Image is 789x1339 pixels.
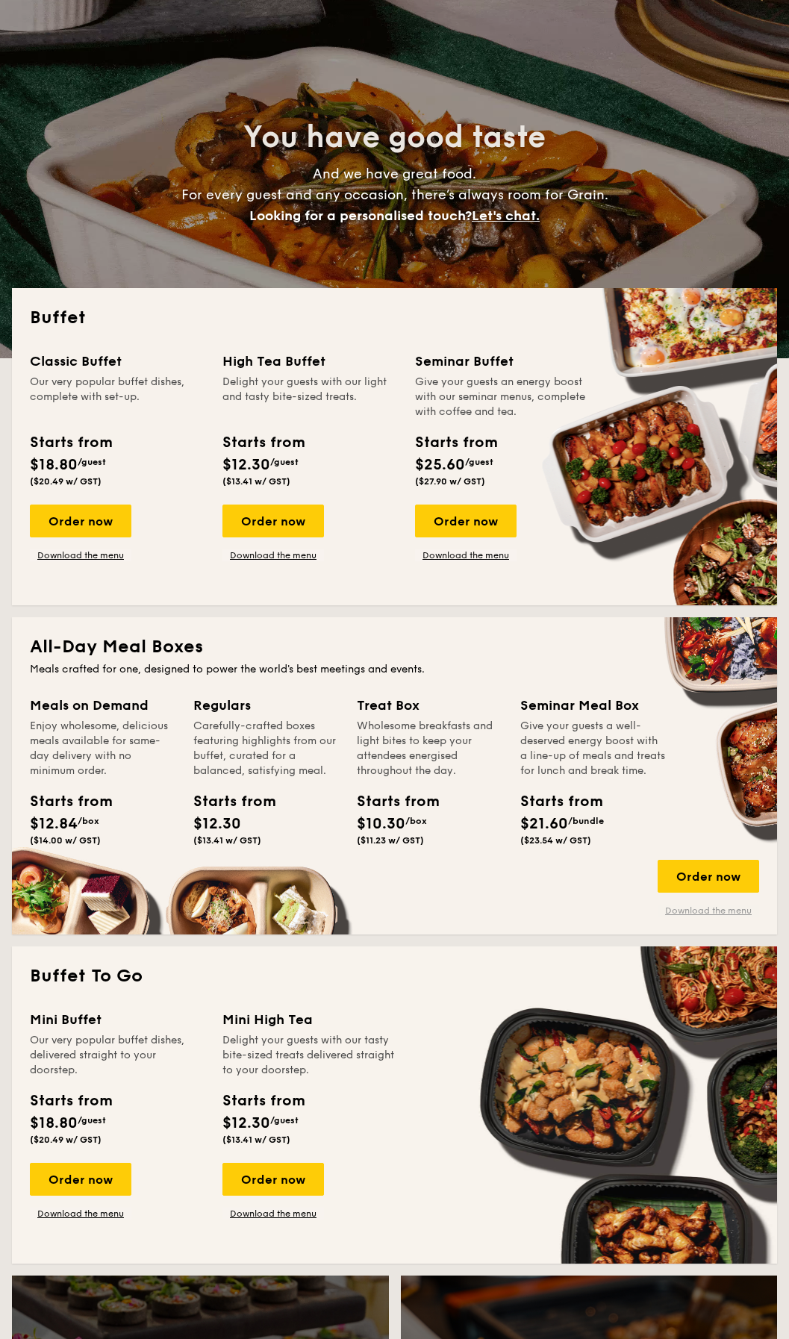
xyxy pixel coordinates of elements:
span: /guest [78,457,106,467]
div: Order now [222,1163,324,1196]
a: Download the menu [415,549,517,561]
span: $12.30 [222,456,270,474]
div: Mini Buffet [30,1009,205,1030]
span: /box [78,816,99,826]
div: Starts from [30,790,97,813]
div: Starts from [357,790,424,813]
span: $10.30 [357,815,405,833]
span: ($27.90 w/ GST) [415,476,485,487]
span: ($11.23 w/ GST) [357,835,424,846]
a: Download the menu [30,549,131,561]
h2: Buffet To Go [30,964,759,988]
div: Give your guests an energy boost with our seminar menus, complete with coffee and tea. [415,375,590,419]
div: Delight your guests with our tasty bite-sized treats delivered straight to your doorstep. [222,1033,397,1078]
span: $18.80 [30,1114,78,1132]
a: Download the menu [222,549,324,561]
div: High Tea Buffet [222,351,397,372]
span: ($13.41 w/ GST) [193,835,261,846]
span: /guest [465,457,493,467]
div: Classic Buffet [30,351,205,372]
span: /box [405,816,427,826]
a: Download the menu [658,905,759,917]
div: Give your guests a well-deserved energy boost with a line-up of meals and treats for lunch and br... [520,719,666,778]
span: Looking for a personalised touch? [249,207,472,224]
div: Order now [658,860,759,893]
span: Let's chat. [472,207,540,224]
div: Carefully-crafted boxes featuring highlights from our buffet, curated for a balanced, satisfying ... [193,719,339,778]
span: $21.60 [520,815,568,833]
span: /guest [270,457,299,467]
div: Starts from [30,1090,111,1112]
div: Meals on Demand [30,695,175,716]
h2: Buffet [30,306,759,330]
div: Order now [30,505,131,537]
span: ($13.41 w/ GST) [222,476,290,487]
span: ($20.49 w/ GST) [30,476,102,487]
span: $25.60 [415,456,465,474]
div: Meals crafted for one, designed to power the world's best meetings and events. [30,662,759,677]
div: Treat Box [357,695,502,716]
div: Wholesome breakfasts and light bites to keep your attendees energised throughout the day. [357,719,502,778]
div: Mini High Tea [222,1009,397,1030]
span: You have good taste [243,119,546,155]
div: Starts from [520,790,587,813]
div: Seminar Meal Box [520,695,666,716]
div: Starts from [415,431,496,454]
span: /guest [270,1115,299,1126]
div: Starts from [222,1090,304,1112]
div: Starts from [30,431,111,454]
span: ($20.49 w/ GST) [30,1134,102,1145]
div: Our very popular buffet dishes, delivered straight to your doorstep. [30,1033,205,1078]
div: Enjoy wholesome, delicious meals available for same-day delivery with no minimum order. [30,719,175,778]
div: Our very popular buffet dishes, complete with set-up. [30,375,205,419]
span: ($13.41 w/ GST) [222,1134,290,1145]
div: Starts from [222,431,304,454]
div: Order now [222,505,324,537]
div: Delight your guests with our light and tasty bite-sized treats. [222,375,397,419]
h2: All-Day Meal Boxes [30,635,759,659]
div: Seminar Buffet [415,351,590,372]
span: /guest [78,1115,106,1126]
span: ($14.00 w/ GST) [30,835,101,846]
span: $18.80 [30,456,78,474]
span: $12.84 [30,815,78,833]
div: Order now [30,1163,131,1196]
a: Download the menu [222,1208,324,1220]
div: Order now [415,505,517,537]
div: Regulars [193,695,339,716]
a: Download the menu [30,1208,131,1220]
span: ($23.54 w/ GST) [520,835,591,846]
span: $12.30 [222,1114,270,1132]
span: And we have great food. For every guest and any occasion, there’s always room for Grain. [181,166,608,224]
span: $12.30 [193,815,241,833]
span: /bundle [568,816,604,826]
div: Starts from [193,790,261,813]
